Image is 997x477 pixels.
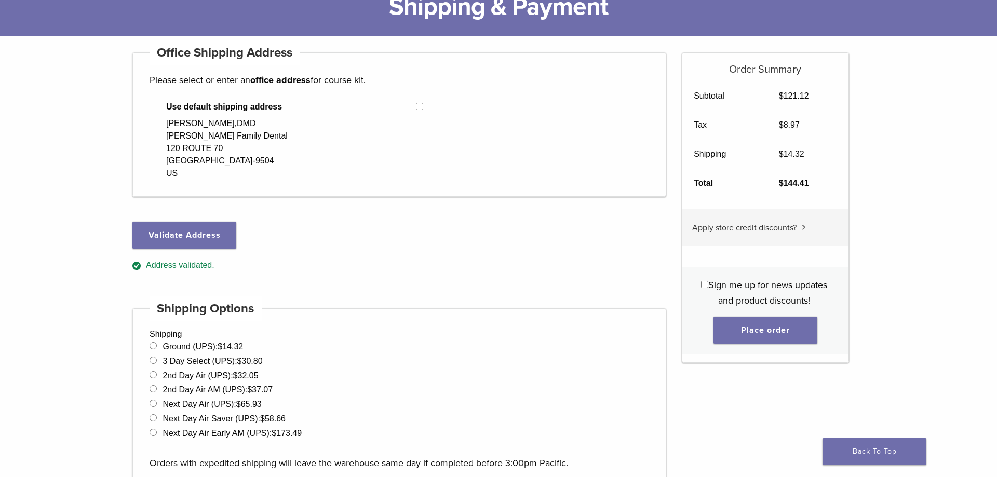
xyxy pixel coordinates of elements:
span: $ [779,149,784,158]
span: $ [247,385,252,394]
bdi: 32.05 [233,371,259,380]
img: caret.svg [802,225,806,230]
span: $ [218,342,222,351]
span: $ [237,357,242,365]
span: $ [233,371,238,380]
span: $ [779,120,784,129]
span: Sign me up for news updates and product discounts! [708,279,827,306]
th: Subtotal [682,81,767,111]
div: Address validated. [132,259,666,272]
label: Next Day Air (UPS): [163,400,261,408]
h4: Office Shipping Address [150,40,300,65]
span: Apply store credit discounts? [692,223,797,233]
bdi: 14.32 [218,342,243,351]
span: Use default shipping address [166,101,416,113]
bdi: 37.07 [247,385,273,394]
a: Back To Top [823,438,926,465]
h4: Shipping Options [150,296,262,321]
span: $ [260,414,265,423]
span: $ [779,179,784,187]
bdi: 65.93 [236,400,262,408]
bdi: 173.49 [272,429,302,438]
bdi: 144.41 [779,179,809,187]
label: 3 Day Select (UPS): [163,357,262,365]
label: 2nd Day Air AM (UPS): [163,385,273,394]
label: 2nd Day Air (UPS): [163,371,258,380]
h5: Order Summary [682,53,849,76]
span: $ [779,91,784,100]
th: Tax [682,111,767,140]
p: Orders with expedited shipping will leave the warehouse same day if completed before 3:00pm Pacific. [150,440,649,471]
p: Please select or enter an for course kit. [150,72,649,88]
label: Next Day Air Early AM (UPS): [163,429,302,438]
button: Validate Address [132,222,236,249]
th: Shipping [682,140,767,169]
button: Place order [713,317,817,344]
label: Ground (UPS): [163,342,243,351]
bdi: 14.32 [779,149,804,158]
th: Total [682,169,767,198]
bdi: 30.80 [237,357,263,365]
bdi: 121.12 [779,91,809,100]
bdi: 8.97 [779,120,800,129]
input: Sign me up for news updates and product discounts! [701,281,708,288]
strong: office address [250,74,311,86]
bdi: 58.66 [260,414,286,423]
span: $ [236,400,241,408]
div: [PERSON_NAME],DMD [PERSON_NAME] Family Dental 120 ROUTE 70 [GEOGRAPHIC_DATA]-9504 US [166,117,288,180]
span: $ [272,429,276,438]
label: Next Day Air Saver (UPS): [163,414,286,423]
